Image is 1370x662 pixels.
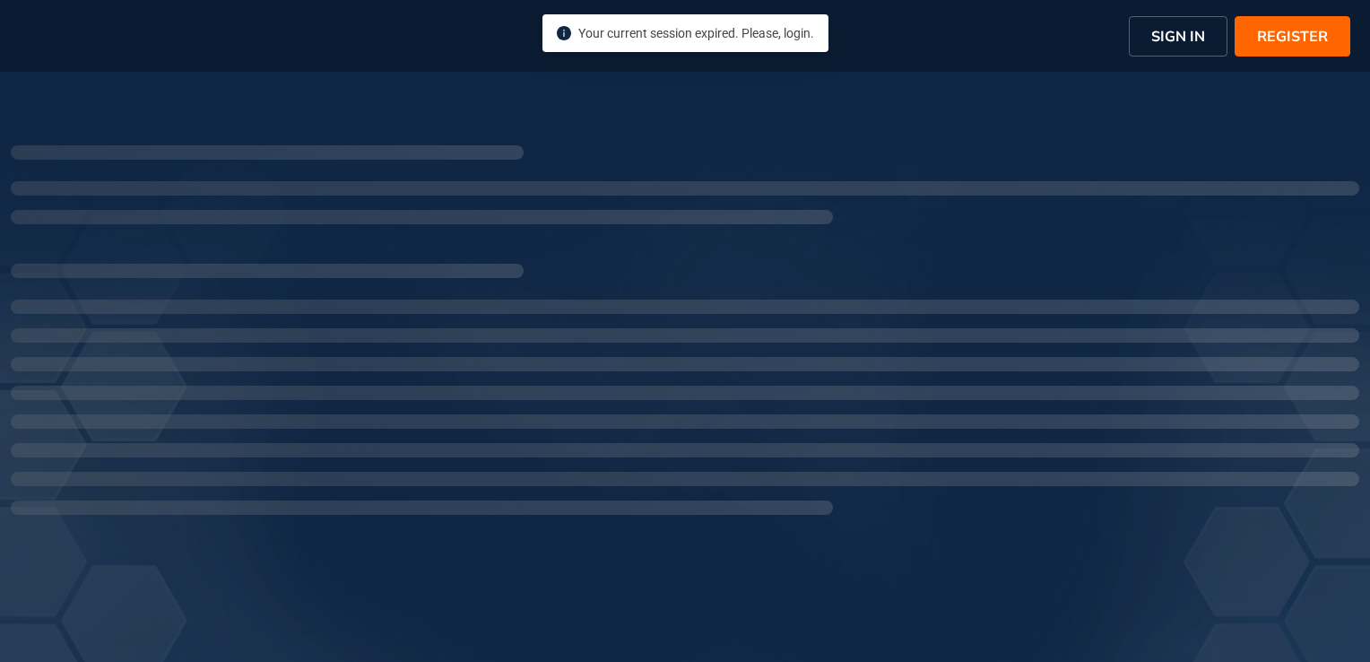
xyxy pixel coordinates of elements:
span: SIGN IN [1151,25,1205,47]
button: REGISTER [1235,16,1350,57]
button: SIGN IN [1129,16,1227,57]
span: info-circle [557,26,571,40]
span: Your current session expired. Please, login. [578,26,814,40]
span: REGISTER [1257,25,1328,47]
